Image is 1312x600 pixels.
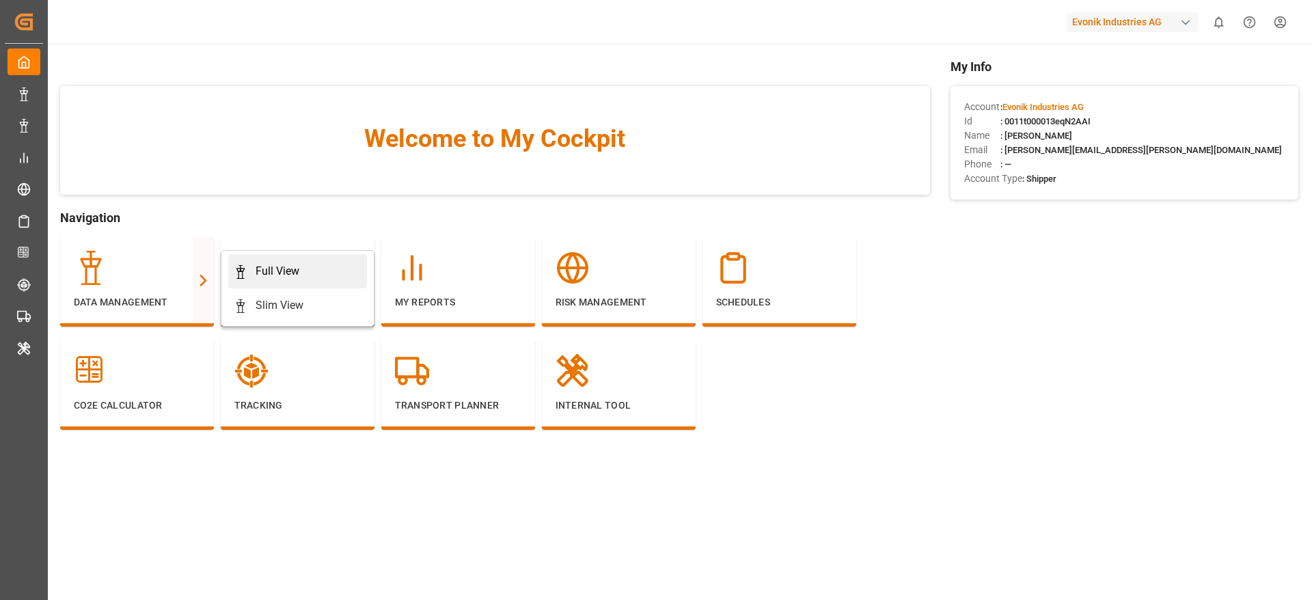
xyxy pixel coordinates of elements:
[964,172,1022,186] span: Account Type
[1000,116,1091,126] span: : 0011t000013eqN2AAI
[228,254,367,288] a: Full View
[256,263,299,279] div: Full View
[234,398,361,413] p: Tracking
[74,295,200,310] p: Data Management
[1000,102,1084,112] span: :
[1002,102,1084,112] span: Evonik Industries AG
[556,398,682,413] p: Internal Tool
[964,114,1000,128] span: Id
[395,295,521,310] p: My Reports
[716,295,843,310] p: Schedules
[964,157,1000,172] span: Phone
[395,398,521,413] p: Transport Planner
[1022,174,1056,184] span: : Shipper
[556,295,682,310] p: Risk Management
[951,57,1298,76] span: My Info
[228,288,367,323] a: Slim View
[1000,131,1072,141] span: : [PERSON_NAME]
[60,208,930,227] span: Navigation
[964,100,1000,114] span: Account
[1000,145,1282,155] span: : [PERSON_NAME][EMAIL_ADDRESS][PERSON_NAME][DOMAIN_NAME]
[87,120,903,157] span: Welcome to My Cockpit
[74,398,200,413] p: CO2e Calculator
[964,128,1000,143] span: Name
[256,297,303,314] div: Slim View
[964,143,1000,157] span: Email
[1000,159,1011,169] span: : —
